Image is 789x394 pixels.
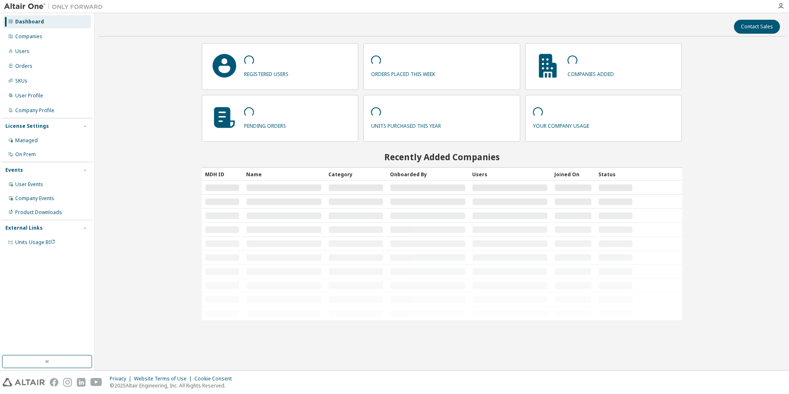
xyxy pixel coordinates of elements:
img: facebook.svg [50,378,58,387]
h2: Recently Added Companies [202,152,682,162]
p: registered users [244,68,288,78]
div: Joined On [554,168,592,181]
div: Privacy [110,376,134,382]
p: pending orders [244,120,286,129]
div: User Profile [15,92,43,99]
div: Managed [15,137,38,144]
div: Events [5,167,23,173]
div: Onboarded By [390,168,466,181]
div: External Links [5,225,43,231]
p: companies added [568,68,614,78]
img: altair_logo.svg [2,378,45,387]
div: Product Downloads [15,209,62,216]
div: Name [246,168,322,181]
img: linkedin.svg [77,378,85,387]
div: Company Events [15,195,54,202]
span: Units Usage BI [15,239,55,246]
div: Website Terms of Use [134,376,194,382]
p: your company usage [533,120,589,129]
div: User Events [15,181,43,188]
div: On Prem [15,151,36,158]
div: Users [15,48,30,55]
p: © 2025 Altair Engineering, Inc. All Rights Reserved. [110,382,237,389]
div: SKUs [15,78,28,84]
p: units purchased this year [371,120,441,129]
div: Category [328,168,383,181]
button: Contact Sales [734,20,780,34]
div: License Settings [5,123,49,129]
img: instagram.svg [63,378,72,387]
div: Users [472,168,548,181]
div: Company Profile [15,107,54,114]
img: Altair One [4,2,107,11]
div: Orders [15,63,32,69]
div: Status [598,168,633,181]
div: Dashboard [15,18,44,25]
p: orders placed this week [371,68,435,78]
div: Cookie Consent [194,376,237,382]
div: MDH ID [205,168,240,181]
div: Companies [15,33,42,40]
img: youtube.svg [90,378,102,387]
